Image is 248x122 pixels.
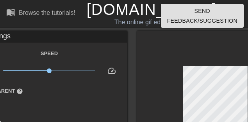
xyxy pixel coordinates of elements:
label: Speed [41,50,58,57]
a: [DOMAIN_NAME] [87,1,217,18]
a: Browse the tutorials! [6,7,75,20]
div: The online gif editor [87,18,197,27]
button: Send Feedback/Suggestion [161,4,244,28]
span: Send Feedback/Suggestion [167,6,237,25]
div: Browse the tutorials! [19,9,75,16]
span: speed [107,66,116,75]
span: menu_book [6,7,16,17]
span: help [16,88,23,95]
